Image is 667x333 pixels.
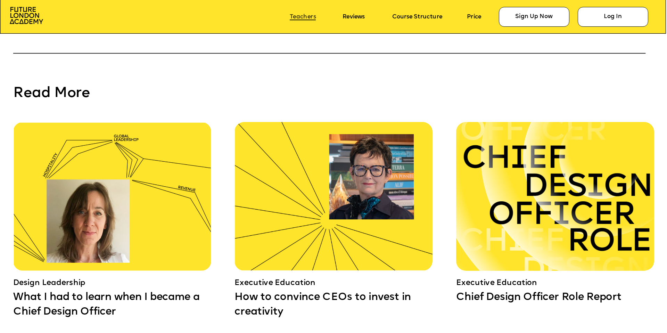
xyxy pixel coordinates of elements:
a: Executive Education [456,279,537,287]
span: Read more [13,86,90,100]
a: Course Structure [392,14,442,20]
a: Reviews [343,14,365,20]
a: How to convince CEOs to invest in creativity [234,292,414,318]
span: Design Leadership [13,279,85,287]
span: Executive Education [234,279,315,287]
a: Chief Design Officer Role Report [456,292,621,303]
a: Price [467,14,481,20]
a: Teachers [290,14,316,20]
a: What I had to learn when I became a Chief Design Officer [13,292,202,318]
img: image-aac980e9-41de-4c2d-a048-f29dd30a0068.png [10,7,43,24]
